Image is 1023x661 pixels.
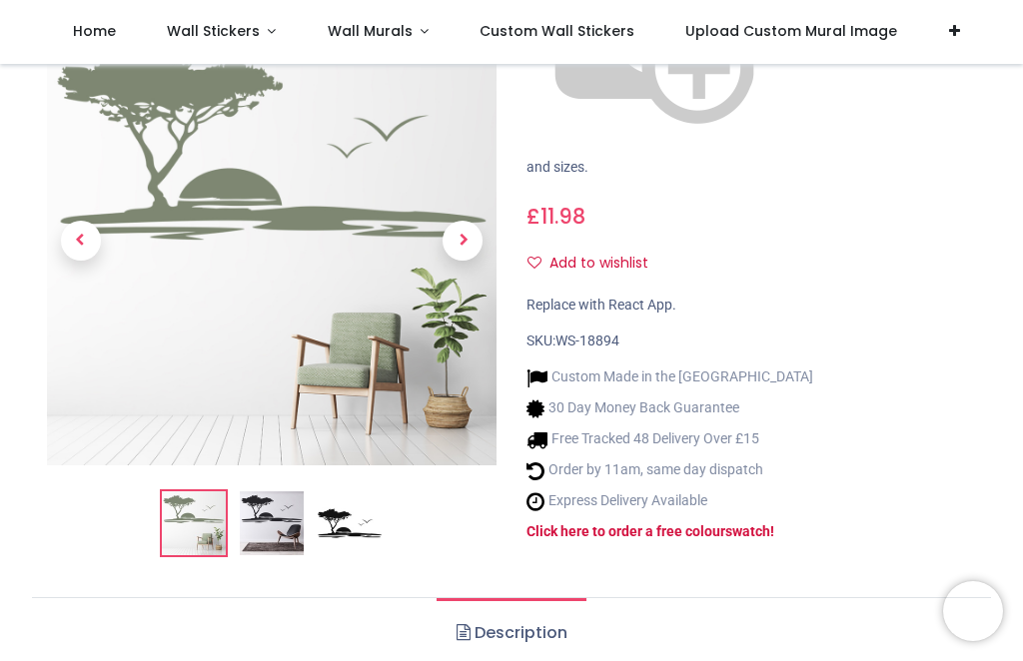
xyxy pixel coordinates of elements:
span: Custom Wall Stickers [480,21,634,41]
span: Previous [61,221,101,261]
li: Order by 11am, same day dispatch [526,460,813,481]
div: SKU: [526,331,976,351]
img: WS-18894-03 [318,491,382,555]
span: Wall Stickers [167,21,260,41]
a: Click here to order a free colour [526,523,725,539]
span: Wall Murals [328,21,413,41]
span: Home [73,21,116,41]
li: Free Tracked 48 Delivery Over £15 [526,429,813,450]
i: Add to wishlist [527,256,541,270]
span: WS-18894 [555,332,619,348]
img: WS-18894-02 [240,491,304,555]
li: 30 Day Money Back Guarantee [526,398,813,419]
a: swatch [725,523,770,539]
a: ! [770,523,774,539]
div: Replace with React App. [526,296,976,316]
img: Safari Sunset Africa Wall Sticker [162,491,226,555]
span: Upload Custom Mural Image [685,21,897,41]
a: Next [430,84,498,398]
span: 11.98 [540,202,585,231]
button: Add to wishlistAdd to wishlist [526,247,665,281]
a: Previous [47,84,115,398]
span: Next [443,221,483,261]
img: Safari Sunset Africa Wall Sticker [47,16,497,465]
li: Express Delivery Available [526,491,813,512]
li: Custom Made in the [GEOGRAPHIC_DATA] [526,367,813,388]
iframe: Brevo live chat [943,581,1003,641]
span: £ [526,202,585,231]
